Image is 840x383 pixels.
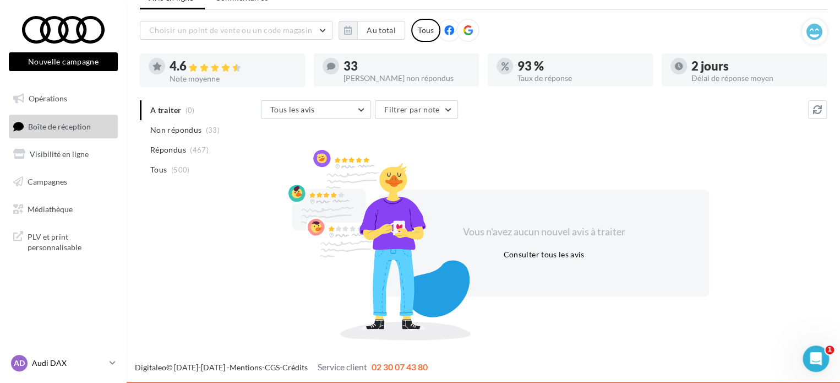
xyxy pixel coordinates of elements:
[14,358,25,369] span: AD
[28,177,67,186] span: Campagnes
[150,125,201,136] span: Non répondus
[135,363,428,372] span: © [DATE]-[DATE] - - -
[357,21,405,40] button: Au total
[28,121,91,131] span: Boîte de réception
[149,25,312,35] span: Choisir un point de vente ou un code magasin
[265,363,280,372] a: CGS
[270,105,315,114] span: Tous les avis
[150,144,186,155] span: Répondus
[32,358,105,369] p: Audi DAX
[170,60,296,73] div: 4.6
[135,363,166,372] a: Digitaleo
[449,225,639,239] div: Vous n'avez aucun nouvel avis à traiter
[29,94,67,103] span: Opérations
[171,165,190,174] span: (500)
[343,74,470,82] div: [PERSON_NAME] non répondus
[190,145,209,154] span: (467)
[375,100,458,119] button: Filtrer par note
[825,346,834,354] span: 1
[230,363,262,372] a: Mentions
[343,60,470,72] div: 33
[9,353,118,374] a: AD Audi DAX
[499,248,588,261] button: Consulter tous les avis
[140,21,332,40] button: Choisir un point de vente ou un code magasin
[7,143,120,166] a: Visibilité en ligne
[170,75,296,83] div: Note moyenne
[9,52,118,71] button: Nouvelle campagne
[411,19,440,42] div: Tous
[206,126,220,134] span: (33)
[691,74,818,82] div: Délai de réponse moyen
[318,362,367,372] span: Service client
[150,164,167,175] span: Tous
[7,87,120,110] a: Opérations
[7,225,120,257] a: PLV et print personnalisable
[803,346,829,372] iframe: Intercom live chat
[339,21,405,40] button: Au total
[7,170,120,193] a: Campagnes
[261,100,371,119] button: Tous les avis
[282,363,308,372] a: Crédits
[517,60,644,72] div: 93 %
[7,198,120,221] a: Médiathèque
[28,204,73,213] span: Médiathèque
[372,362,428,372] span: 02 30 07 43 80
[7,115,120,138] a: Boîte de réception
[517,74,644,82] div: Taux de réponse
[691,60,818,72] div: 2 jours
[30,149,89,159] span: Visibilité en ligne
[28,229,113,253] span: PLV et print personnalisable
